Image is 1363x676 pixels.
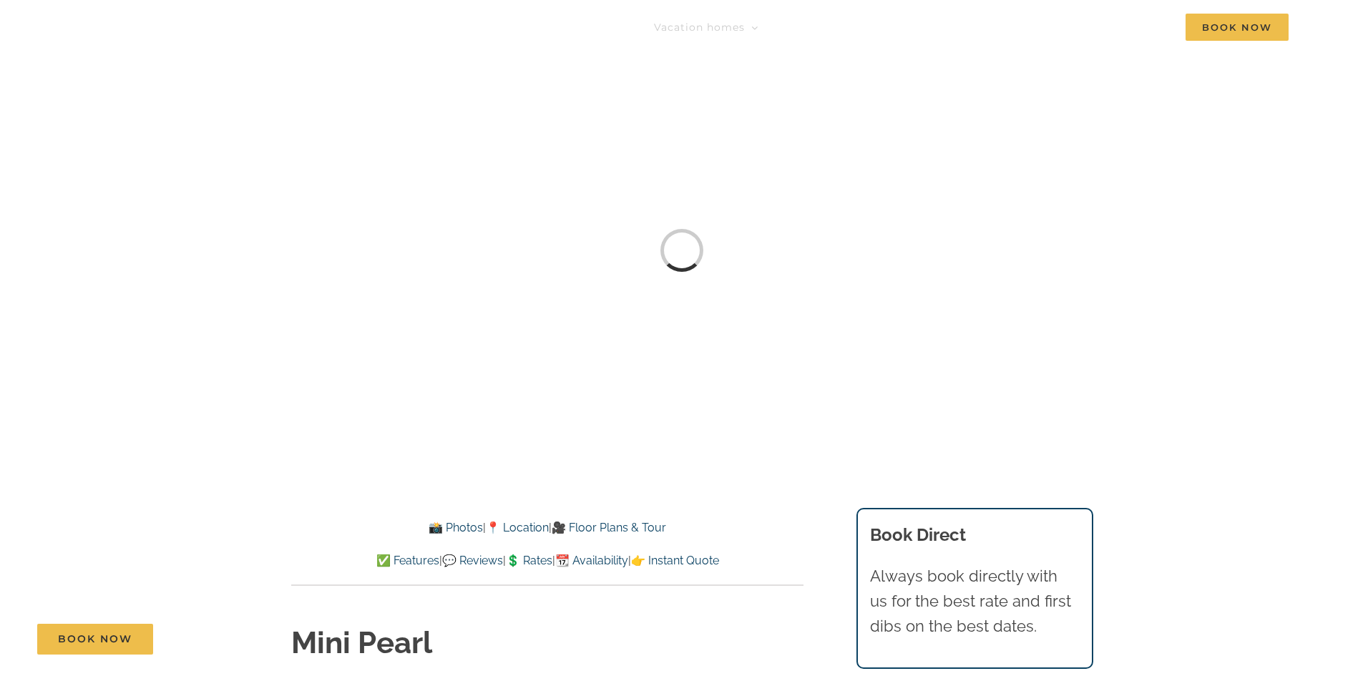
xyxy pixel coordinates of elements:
[1108,22,1153,32] span: Contact
[908,22,982,32] span: Deals & More
[1028,13,1076,41] a: About
[870,522,1079,548] h3: Book Direct
[870,564,1079,640] p: Always book directly with us for the best rate and first dibs on the best dates.
[1028,22,1062,32] span: About
[291,552,803,570] p: | | | |
[552,521,666,534] a: 🎥 Floor Plans & Tour
[486,521,549,534] a: 📍 Location
[1186,14,1289,41] span: Book Now
[555,554,628,567] a: 📆 Availability
[291,519,803,537] p: | |
[908,13,996,41] a: Deals & More
[429,521,483,534] a: 📸 Photos
[74,16,317,49] img: Branson Family Retreats Logo
[506,554,552,567] a: 💲 Rates
[654,13,1289,41] nav: Main Menu
[37,624,153,655] a: Book Now
[654,22,745,32] span: Vacation homes
[376,554,439,567] a: ✅ Features
[791,22,862,32] span: Things to do
[631,554,719,567] a: 👉 Instant Quote
[653,222,709,278] div: Loading...
[791,13,876,41] a: Things to do
[1108,13,1153,41] a: Contact
[291,622,803,665] h1: Mini Pearl
[58,633,132,645] span: Book Now
[654,13,758,41] a: Vacation homes
[442,554,503,567] a: 💬 Reviews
